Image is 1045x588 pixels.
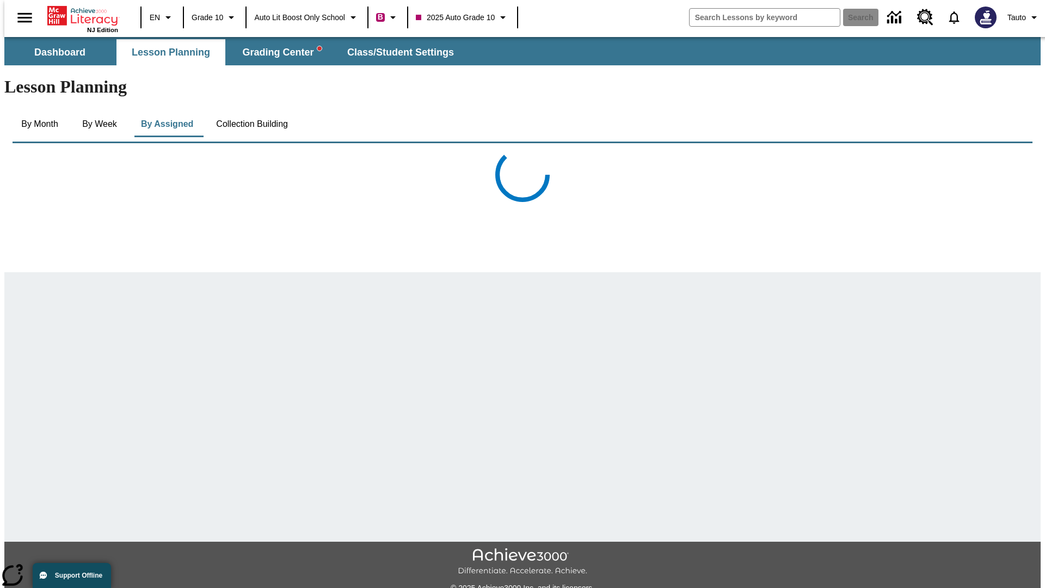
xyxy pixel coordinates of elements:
[1007,12,1026,23] span: Tauto
[250,8,364,27] button: School: Auto Lit Boost only School, Select your school
[34,46,85,59] span: Dashboard
[145,8,180,27] button: Language: EN, Select a language
[911,3,940,32] a: Resource Center, Will open in new tab
[132,46,210,59] span: Lesson Planning
[1003,8,1045,27] button: Profile/Settings
[416,12,495,23] span: 2025 Auto Grade 10
[13,111,67,137] button: By Month
[207,111,297,137] button: Collection Building
[132,111,202,137] button: By Assigned
[87,27,118,33] span: NJ Edition
[339,39,463,65] button: Class/Student Settings
[228,39,336,65] button: Grading Center
[4,37,1041,65] div: SubNavbar
[975,7,997,28] img: Avatar
[968,3,1003,32] button: Select a new avatar
[242,46,321,59] span: Grading Center
[55,572,102,579] span: Support Offline
[372,8,404,27] button: Boost Class color is violet red. Change class color
[690,9,840,26] input: search field
[72,111,127,137] button: By Week
[47,4,118,33] div: Home
[47,5,118,27] a: Home
[378,10,383,24] span: B
[33,563,111,588] button: Support Offline
[4,77,1041,97] h1: Lesson Planning
[9,2,41,34] button: Open side menu
[881,3,911,33] a: Data Center
[347,46,454,59] span: Class/Student Settings
[150,12,160,23] span: EN
[116,39,225,65] button: Lesson Planning
[254,12,345,23] span: Auto Lit Boost only School
[192,12,223,23] span: Grade 10
[940,3,968,32] a: Notifications
[317,46,322,51] svg: writing assistant alert
[411,8,514,27] button: Class: 2025 Auto Grade 10, Select your class
[4,39,464,65] div: SubNavbar
[458,548,587,576] img: Achieve3000 Differentiate Accelerate Achieve
[5,39,114,65] button: Dashboard
[187,8,242,27] button: Grade: Grade 10, Select a grade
